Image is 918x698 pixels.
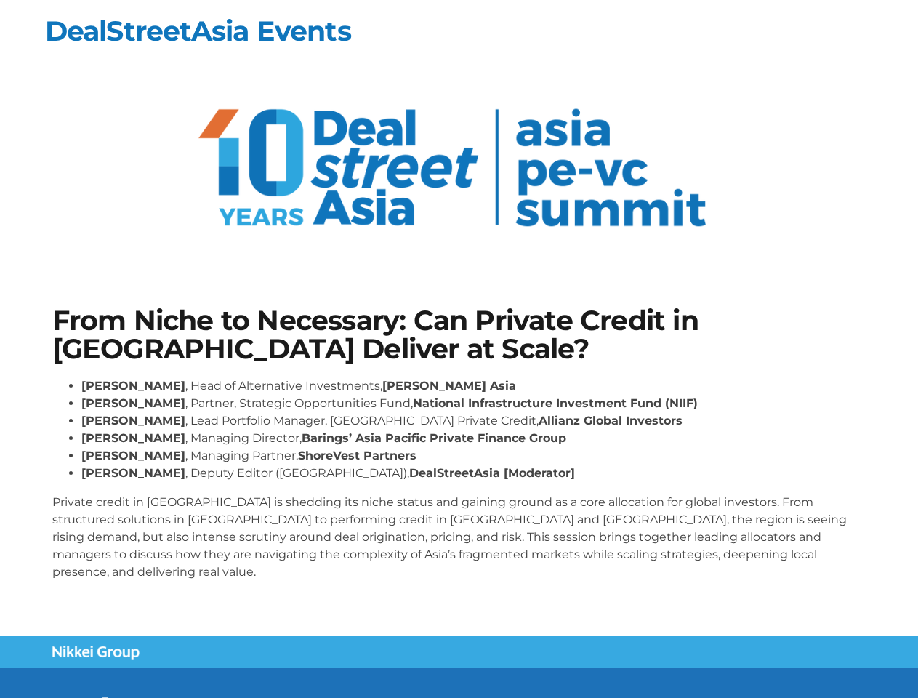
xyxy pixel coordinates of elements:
[298,449,416,462] strong: ShoreVest Partners
[81,396,185,410] strong: [PERSON_NAME]
[81,414,185,428] strong: [PERSON_NAME]
[539,414,683,428] strong: Allianz Global Investors
[81,395,866,412] li: , Partner, Strategic Opportunities Fund,
[81,377,866,395] li: , Head of Alternative Investments,
[81,447,866,465] li: , Managing Partner,
[81,465,866,482] li: , Deputy Editor ([GEOGRAPHIC_DATA]),
[382,379,516,393] strong: [PERSON_NAME] Asia
[52,307,866,363] h1: From Niche to Necessary: Can Private Credit in [GEOGRAPHIC_DATA] Deliver at Scale?
[81,449,185,462] strong: [PERSON_NAME]
[45,14,351,48] a: DealStreetAsia Events
[302,431,566,445] strong: Barings’ Asia Pacific Private Finance Group
[413,396,698,410] strong: National Infrastructure Investment Fund (NIIF)
[81,431,185,445] strong: [PERSON_NAME]
[52,646,140,660] img: Nikkei Group
[52,494,866,581] p: Private credit in [GEOGRAPHIC_DATA] is shedding its niche status and gaining ground as a core all...
[81,466,185,480] strong: [PERSON_NAME]
[409,466,575,480] strong: DealStreetAsia [Moderator]
[81,379,185,393] strong: [PERSON_NAME]
[81,412,866,430] li: , Lead Portfolio Manager, [GEOGRAPHIC_DATA] Private Credit,
[81,430,866,447] li: , Managing Director,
